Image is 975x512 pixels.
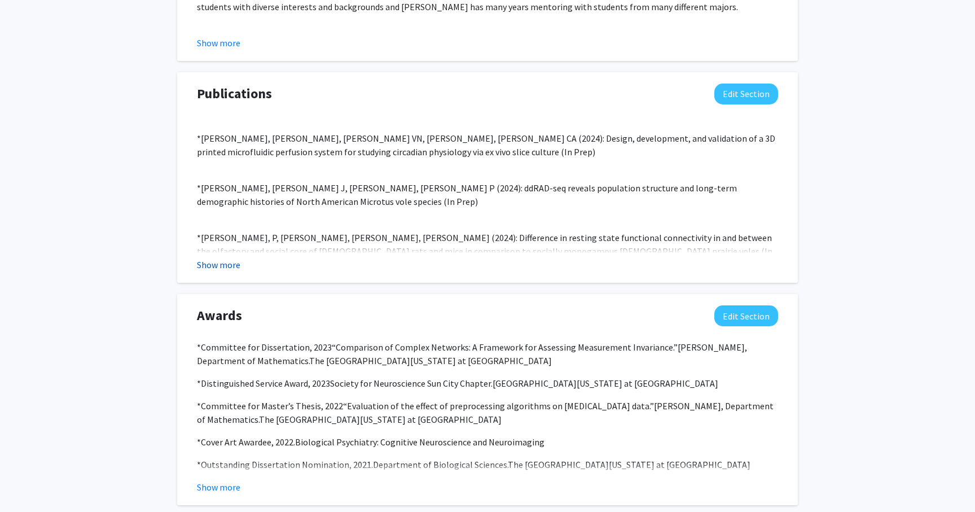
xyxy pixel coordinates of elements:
[332,342,678,353] span: “Comparison of Complex Networks: A Framework for Assessing Measurement Invariance.”
[309,355,552,366] span: The [GEOGRAPHIC_DATA][US_STATE] at [GEOGRAPHIC_DATA]
[714,84,778,104] button: Edit Publications
[197,342,747,366] span: [PERSON_NAME], Department of Mathematics.
[330,378,493,389] span: Society for Neuroscience Sun City Chapter.
[197,84,272,104] span: Publications
[8,461,48,504] iframe: Chat
[197,480,240,494] button: Show more
[197,400,774,425] span: [PERSON_NAME], Department of Mathematics.
[373,459,508,470] span: Department of Biological Sciences.
[197,181,778,208] p: *[PERSON_NAME], [PERSON_NAME] J, [PERSON_NAME], [PERSON_NAME] P (2024): ddRAD-seq reveals populat...
[493,378,718,389] span: [GEOGRAPHIC_DATA][US_STATE] at [GEOGRAPHIC_DATA]
[714,305,778,326] button: Edit Awards
[508,459,750,470] span: The [GEOGRAPHIC_DATA][US_STATE] at [GEOGRAPHIC_DATA]
[197,133,775,157] span: *[PERSON_NAME], [PERSON_NAME], [PERSON_NAME] VN, [PERSON_NAME], [PERSON_NAME] CA (2024): Design, ...
[343,400,654,412] span: “Evaluation of the effect of preprocessing algorithms on [MEDICAL_DATA] data.”
[259,414,502,425] span: The [GEOGRAPHIC_DATA][US_STATE] at [GEOGRAPHIC_DATA]
[197,305,242,326] span: Awards
[295,436,544,448] span: Biological Psychiatry: Cognitive Neuroscience and Neuroimaging
[197,377,778,390] p: *Distinguished Service Award, 2023
[197,36,240,50] button: Show more
[197,231,778,272] p: *[PERSON_NAME], P, [PERSON_NAME], [PERSON_NAME], [PERSON_NAME] (2024): Difference in resting stat...
[197,436,295,448] span: *Cover Art Awardee, 2022.
[197,340,778,367] p: *Committee for Dissertation, 2023
[197,459,373,470] span: *Outstanding Dissertation Nomination, 2021.
[197,258,240,272] button: Show more
[197,399,778,426] p: *Committee for Master’s Thesis, 2022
